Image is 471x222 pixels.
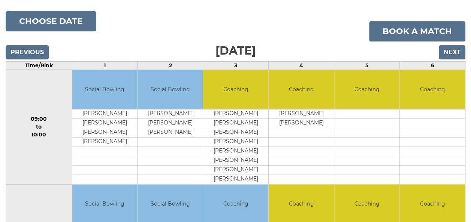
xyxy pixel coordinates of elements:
td: Coaching [269,70,334,109]
td: Social Bowling [138,70,203,109]
input: Next [439,45,465,59]
td: [PERSON_NAME] [72,128,138,137]
td: [PERSON_NAME] [203,175,268,184]
td: [PERSON_NAME] [203,118,268,128]
td: Coaching [203,70,268,109]
td: [PERSON_NAME] [203,128,268,137]
td: [PERSON_NAME] [138,118,203,128]
td: [PERSON_NAME] [203,137,268,147]
td: 5 [334,62,400,70]
button: Choose date [6,11,96,31]
td: [PERSON_NAME] [72,118,138,128]
td: Social Bowling [72,70,138,109]
td: [PERSON_NAME] [138,128,203,137]
td: [PERSON_NAME] [203,147,268,156]
td: 3 [203,62,269,70]
td: [PERSON_NAME] [72,137,138,147]
td: 1 [72,62,138,70]
td: [PERSON_NAME] [72,109,138,118]
td: 09:00 to 10:00 [6,70,72,185]
td: 6 [400,62,465,70]
td: Coaching [400,70,465,109]
a: Book a match [369,21,465,41]
td: [PERSON_NAME] [203,156,268,165]
td: [PERSON_NAME] [138,109,203,118]
td: [PERSON_NAME] [203,109,268,118]
td: Coaching [334,70,399,109]
td: 4 [269,62,334,70]
td: [PERSON_NAME] [269,118,334,128]
td: [PERSON_NAME] [269,109,334,118]
input: Previous [6,45,49,59]
td: Time/Rink [6,62,72,70]
td: [PERSON_NAME] [203,165,268,175]
td: 2 [138,62,203,70]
